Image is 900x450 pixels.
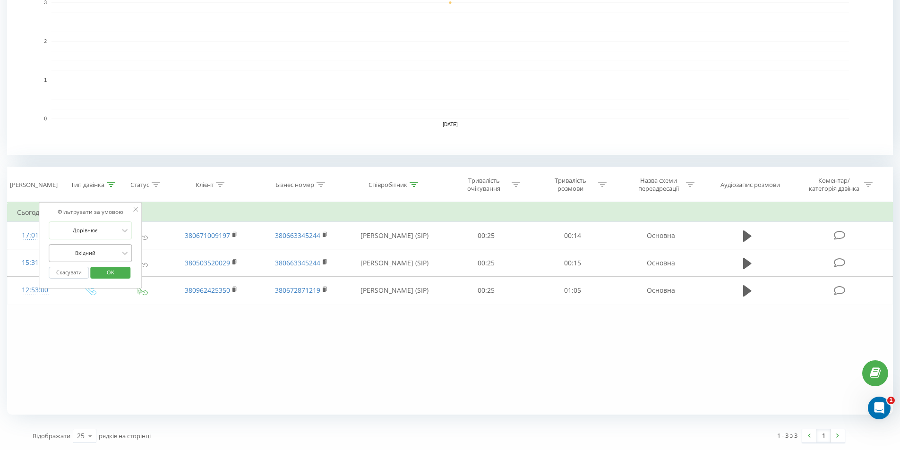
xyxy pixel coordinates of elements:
[17,254,53,272] div: 15:31:42
[90,267,130,279] button: OK
[616,222,705,249] td: Основна
[443,277,530,304] td: 00:25
[185,286,230,295] a: 380962425350
[33,432,70,440] span: Відображати
[275,231,320,240] a: 380663345244
[44,116,47,121] text: 0
[49,207,132,217] div: Фільтрувати за умовою
[275,258,320,267] a: 380663345244
[816,429,831,442] a: 1
[346,249,443,277] td: [PERSON_NAME] (SIP)
[275,286,320,295] a: 380672871219
[196,181,214,189] div: Клієнт
[868,397,891,419] iframe: Intercom live chat
[275,181,314,189] div: Бізнес номер
[185,258,230,267] a: 380503520029
[17,281,53,299] div: 12:53:00
[10,181,58,189] div: [PERSON_NAME]
[633,177,684,193] div: Назва схеми переадресації
[545,177,596,193] div: Тривалість розмови
[369,181,407,189] div: Співробітник
[887,397,895,404] span: 1
[185,231,230,240] a: 380671009197
[443,122,458,127] text: [DATE]
[806,177,862,193] div: Коментар/категорія дзвінка
[720,181,780,189] div: Аудіозапис розмови
[49,267,89,279] button: Скасувати
[530,277,616,304] td: 01:05
[443,222,530,249] td: 00:25
[530,249,616,277] td: 00:15
[17,226,53,245] div: 17:01:47
[44,77,47,83] text: 1
[459,177,509,193] div: Тривалість очікування
[346,277,443,304] td: [PERSON_NAME] (SIP)
[99,432,151,440] span: рядків на сторінці
[8,203,893,222] td: Сьогодні
[346,222,443,249] td: [PERSON_NAME] (SIP)
[616,277,705,304] td: Основна
[530,222,616,249] td: 00:14
[97,265,124,280] span: OK
[71,181,104,189] div: Тип дзвінка
[44,39,47,44] text: 2
[77,431,85,441] div: 25
[616,249,705,277] td: Основна
[443,249,530,277] td: 00:25
[777,431,797,440] div: 1 - 3 з 3
[130,181,149,189] div: Статус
